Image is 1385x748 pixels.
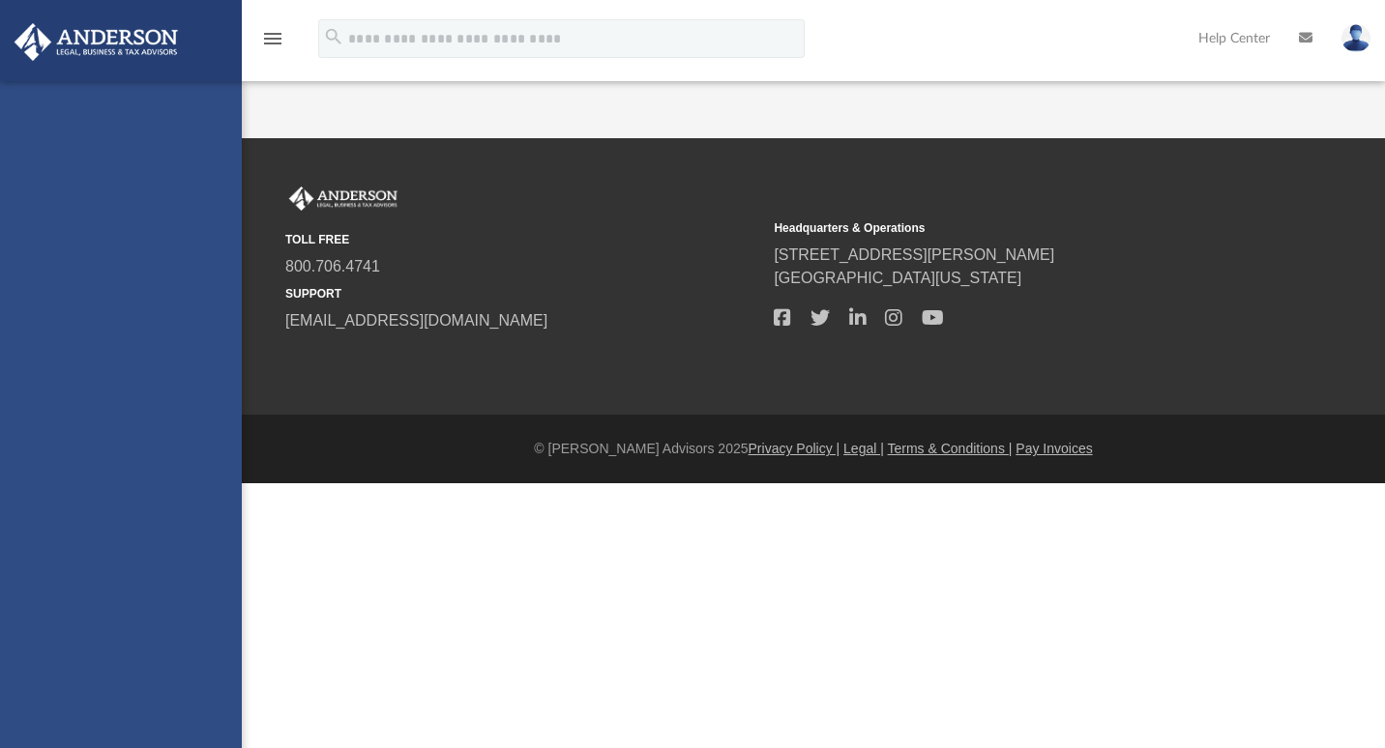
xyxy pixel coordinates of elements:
[261,27,284,50] i: menu
[285,285,760,302] small: SUPPORT
[285,312,547,329] a: [EMAIL_ADDRESS][DOMAIN_NAME]
[285,258,380,274] a: 800.706.4741
[242,439,1385,459] div: © [PERSON_NAME] Advisors 2025
[774,270,1021,286] a: [GEOGRAPHIC_DATA][US_STATE]
[323,26,344,47] i: search
[888,441,1013,456] a: Terms & Conditions |
[1016,441,1092,456] a: Pay Invoices
[9,23,184,61] img: Anderson Advisors Platinum Portal
[774,219,1249,237] small: Headquarters & Operations
[749,441,840,456] a: Privacy Policy |
[774,246,1054,263] a: [STREET_ADDRESS][PERSON_NAME]
[1341,24,1370,52] img: User Pic
[285,231,760,248] small: TOLL FREE
[261,37,284,50] a: menu
[843,441,884,456] a: Legal |
[285,187,401,212] img: Anderson Advisors Platinum Portal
